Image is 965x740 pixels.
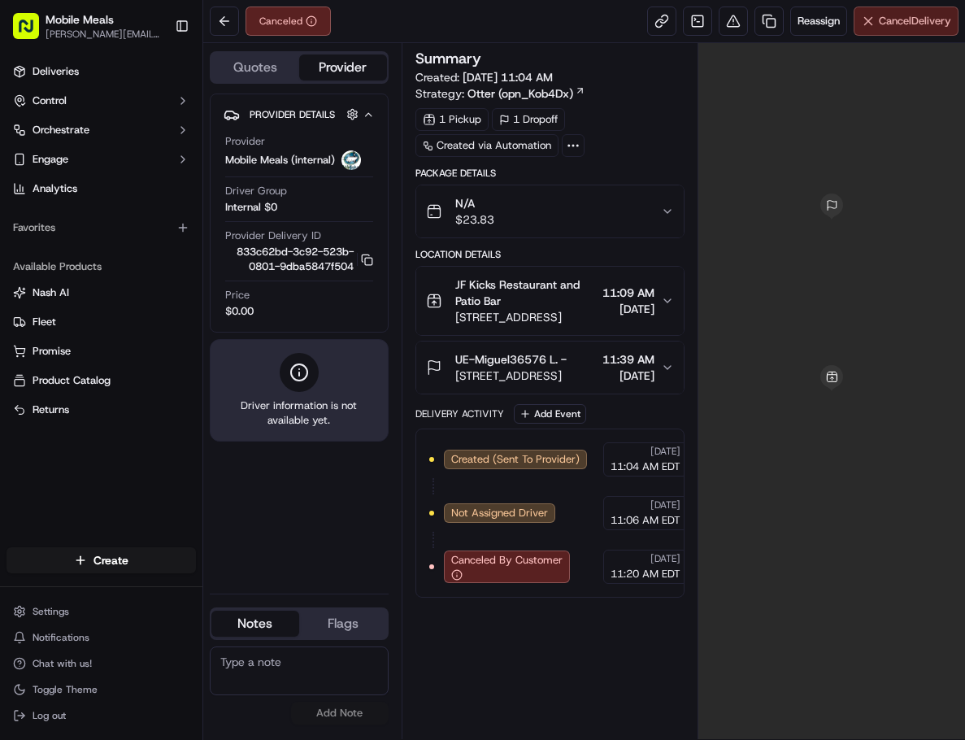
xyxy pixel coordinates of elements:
[416,185,684,237] button: N/A$23.83
[16,237,29,250] div: 📗
[46,28,162,41] button: [PERSON_NAME][EMAIL_ADDRESS][DOMAIN_NAME]
[611,567,680,581] span: 11:20 AM EDT
[451,506,548,520] span: Not Assigned Driver
[7,59,196,85] a: Deliveries
[463,70,553,85] span: [DATE] 11:04 AM
[7,704,196,727] button: Log out
[211,611,299,637] button: Notes
[7,338,196,364] button: Promise
[611,513,680,528] span: 11:06 AM EDT
[13,403,189,417] a: Returns
[455,351,567,368] span: UE-Miguel36576 L. -
[154,236,261,252] span: API Documentation
[33,657,92,670] span: Chat with us!
[33,373,111,388] span: Product Catalog
[415,85,585,102] div: Strategy:
[16,65,296,91] p: Welcome 👋
[650,498,680,511] span: [DATE]
[455,309,596,325] span: [STREET_ADDRESS]
[455,368,567,384] span: [STREET_ADDRESS]
[225,184,287,198] span: Driver Group
[93,552,128,568] span: Create
[276,160,296,180] button: Start new chat
[7,600,196,623] button: Settings
[131,229,267,259] a: 💻API Documentation
[455,276,596,309] span: JF Kicks Restaurant and Patio Bar
[42,105,293,122] input: Got a question? Start typing here...
[225,288,250,303] span: Price
[451,452,580,467] span: Created (Sent To Provider)
[46,11,114,28] span: Mobile Meals
[415,108,489,131] div: 1 Pickup
[55,155,267,172] div: Start new chat
[415,51,481,66] h3: Summary
[33,315,56,329] span: Fleet
[341,150,361,170] img: MM.png
[602,301,654,317] span: [DATE]
[211,54,299,81] button: Quotes
[455,211,494,228] span: $23.83
[7,397,196,423] button: Returns
[33,181,77,196] span: Analytics
[250,108,335,121] span: Provider Details
[225,200,277,215] span: Internal $0
[7,215,196,241] div: Favorites
[224,398,375,428] span: Driver information is not available yet.
[415,134,559,157] div: Created via Automation
[415,69,553,85] span: Created:
[16,16,49,49] img: Nash
[7,254,196,280] div: Available Products
[7,368,196,394] button: Product Catalog
[162,276,197,288] span: Pylon
[7,678,196,701] button: Toggle Theme
[225,134,265,149] span: Provider
[33,344,71,359] span: Promise
[451,553,563,568] span: Canceled By Customer
[137,237,150,250] div: 💻
[33,683,98,696] span: Toggle Theme
[879,14,951,28] span: Cancel Delivery
[611,459,680,474] span: 11:04 AM EDT
[33,64,79,79] span: Deliveries
[33,236,124,252] span: Knowledge Base
[33,631,89,644] span: Notifications
[16,155,46,185] img: 1736555255976-a54dd68f-1ca7-489b-9aae-adbdc363a1c4
[55,172,206,185] div: We're available if you need us!
[10,229,131,259] a: 📗Knowledge Base
[415,167,685,180] div: Package Details
[455,195,494,211] span: N/A
[33,94,67,108] span: Control
[602,368,654,384] span: [DATE]
[7,117,196,143] button: Orchestrate
[467,85,585,102] a: Otter (opn_Kob4Dx)
[246,7,331,36] button: Canceled
[224,101,375,128] button: Provider Details
[7,7,168,46] button: Mobile Meals[PERSON_NAME][EMAIL_ADDRESS][DOMAIN_NAME]
[33,709,66,722] span: Log out
[492,108,565,131] div: 1 Dropoff
[514,404,586,424] button: Add Event
[790,7,847,36] button: Reassign
[33,123,89,137] span: Orchestrate
[33,403,69,417] span: Returns
[225,153,335,168] span: Mobile Meals (internal)
[13,285,189,300] a: Nash AI
[13,344,189,359] a: Promise
[416,267,684,335] button: JF Kicks Restaurant and Patio Bar[STREET_ADDRESS]11:09 AM[DATE]
[650,552,680,565] span: [DATE]
[798,14,840,28] span: Reassign
[7,547,196,573] button: Create
[416,342,684,394] button: UE-Miguel36576 L. -[STREET_ADDRESS]11:39 AM[DATE]
[33,605,69,618] span: Settings
[467,85,573,102] span: Otter (opn_Kob4Dx)
[13,315,189,329] a: Fleet
[7,146,196,172] button: Engage
[650,445,680,458] span: [DATE]
[7,88,196,114] button: Control
[7,176,196,202] a: Analytics
[7,280,196,306] button: Nash AI
[7,626,196,649] button: Notifications
[115,275,197,288] a: Powered byPylon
